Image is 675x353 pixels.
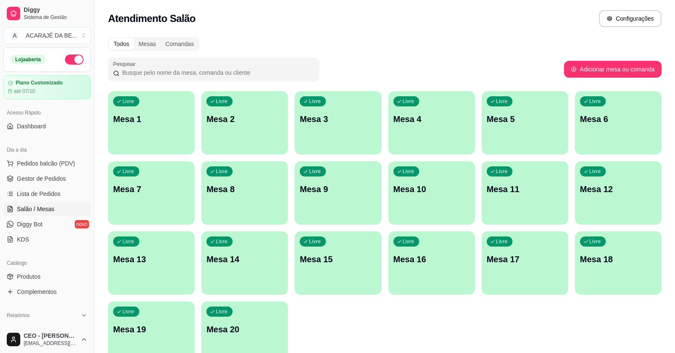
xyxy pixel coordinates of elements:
p: Livre [122,98,134,105]
button: LivreMesa 10 [388,161,475,225]
p: Mesa 11 [487,183,563,195]
article: até 07/10 [14,88,35,95]
p: Mesa 4 [393,113,470,125]
span: Sistema de Gestão [24,14,87,21]
span: Salão / Mesas [17,205,54,213]
p: Livre [309,238,321,245]
button: LivreMesa 18 [575,231,661,295]
p: Livre [122,168,134,175]
span: KDS [17,235,29,244]
p: Livre [216,168,228,175]
div: Todos [109,38,134,50]
p: Mesa 14 [206,253,283,265]
a: Relatórios de vendas [3,322,91,336]
p: Mesa 7 [113,183,190,195]
p: Livre [216,98,228,105]
span: Diggy [24,6,87,14]
button: LivreMesa 3 [295,91,381,155]
h2: Atendimento Salão [108,12,195,25]
button: LivreMesa 9 [295,161,381,225]
button: Configurações [599,10,661,27]
p: Mesa 12 [580,183,656,195]
p: Mesa 10 [393,183,470,195]
p: Mesa 16 [393,253,470,265]
div: ACARAJÉ DA BE ... [26,31,77,40]
span: Relatórios [7,312,30,319]
p: Livre [403,98,415,105]
p: Mesa 13 [113,253,190,265]
p: Livre [496,98,508,105]
p: Mesa 8 [206,183,283,195]
a: Lista de Pedidos [3,187,91,201]
p: Mesa 18 [580,253,656,265]
p: Mesa 2 [206,113,283,125]
p: Mesa 6 [580,113,656,125]
p: Livre [589,98,601,105]
p: Livre [122,238,134,245]
div: Dia a dia [3,143,91,157]
button: LivreMesa 14 [201,231,288,295]
span: Produtos [17,272,41,281]
p: Livre [403,168,415,175]
span: A [11,31,19,40]
p: Mesa 20 [206,323,283,335]
p: Livre [216,308,228,315]
button: Select a team [3,27,91,44]
p: Mesa 1 [113,113,190,125]
button: LivreMesa 1 [108,91,195,155]
a: Plano Customizadoaté 07/10 [3,75,91,99]
p: Mesa 17 [487,253,563,265]
span: Relatórios de vendas [17,325,73,333]
p: Livre [309,168,321,175]
button: LivreMesa 4 [388,91,475,155]
p: Livre [309,98,321,105]
button: Pedidos balcão (PDV) [3,157,91,170]
p: Mesa 15 [300,253,376,265]
div: Catálogo [3,256,91,270]
a: Produtos [3,270,91,283]
span: Pedidos balcão (PDV) [17,159,75,168]
button: LivreMesa 5 [482,91,568,155]
a: Salão / Mesas [3,202,91,216]
a: Diggy Botnovo [3,217,91,231]
button: LivreMesa 11 [482,161,568,225]
button: LivreMesa 7 [108,161,195,225]
p: Livre [403,238,415,245]
p: Livre [496,168,508,175]
p: Livre [589,238,601,245]
button: LivreMesa 12 [575,161,661,225]
button: CEO - [PERSON_NAME][EMAIL_ADDRESS][DOMAIN_NAME] [3,329,91,350]
p: Livre [589,168,601,175]
span: Dashboard [17,122,46,130]
button: Alterar Status [65,54,84,65]
p: Mesa 3 [300,113,376,125]
p: Livre [122,308,134,315]
button: LivreMesa 13 [108,231,195,295]
input: Pesquisar [119,68,314,77]
label: Pesquisar [113,60,138,68]
button: LivreMesa 6 [575,91,661,155]
p: Livre [216,238,228,245]
span: CEO - [PERSON_NAME] [24,332,77,340]
p: Mesa 5 [487,113,563,125]
button: LivreMesa 16 [388,231,475,295]
div: Mesas [134,38,160,50]
a: KDS [3,233,91,246]
article: Plano Customizado [16,80,62,86]
p: Mesa 9 [300,183,376,195]
p: Mesa 19 [113,323,190,335]
button: LivreMesa 17 [482,231,568,295]
span: Lista de Pedidos [17,190,61,198]
div: Acesso Rápido [3,106,91,119]
button: Adicionar mesa ou comanda [564,61,661,78]
span: Complementos [17,288,57,296]
div: Comandas [161,38,199,50]
a: Gestor de Pedidos [3,172,91,185]
button: LivreMesa 15 [295,231,381,295]
div: Loja aberta [11,55,46,64]
a: Complementos [3,285,91,299]
span: Diggy Bot [17,220,43,228]
span: [EMAIL_ADDRESS][DOMAIN_NAME] [24,340,77,347]
button: LivreMesa 8 [201,161,288,225]
span: Gestor de Pedidos [17,174,66,183]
